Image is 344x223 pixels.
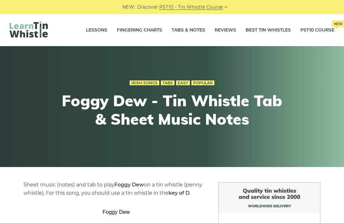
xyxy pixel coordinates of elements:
strong: Foggy Dew [114,182,144,188]
a: Best Tin Whistles [246,22,291,38]
a: Irish Songs [130,80,159,86]
a: Tabs & Notes [172,22,205,38]
a: PST10 CourseNew [300,22,334,38]
a: Fingering Charts [117,22,162,38]
strong: key of D [168,190,190,196]
h1: Foggy Dew - Tin Whistle Tab & Sheet Music Notes [55,92,289,128]
a: Reviews [215,22,236,38]
a: Lessons [86,22,107,38]
a: Tabs [161,80,175,86]
a: Easy [176,80,190,86]
p: Sheet music (notes) and tab to play on a tin whistle (penny whistle). For this song, you should u... [24,181,209,197]
img: LearnTinWhistle.com [10,21,48,38]
a: Popular [191,80,214,86]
